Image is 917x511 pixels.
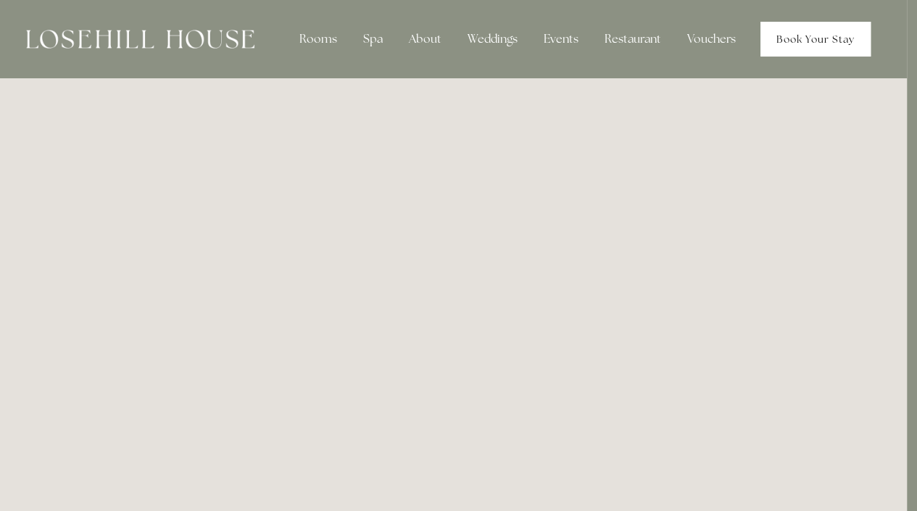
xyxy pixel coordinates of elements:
[760,22,871,57] a: Book Your Stay
[532,25,590,54] div: Events
[288,25,349,54] div: Rooms
[352,25,394,54] div: Spa
[397,25,453,54] div: About
[26,30,254,49] img: Losehill House
[456,25,529,54] div: Weddings
[676,25,747,54] a: Vouchers
[593,25,673,54] div: Restaurant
